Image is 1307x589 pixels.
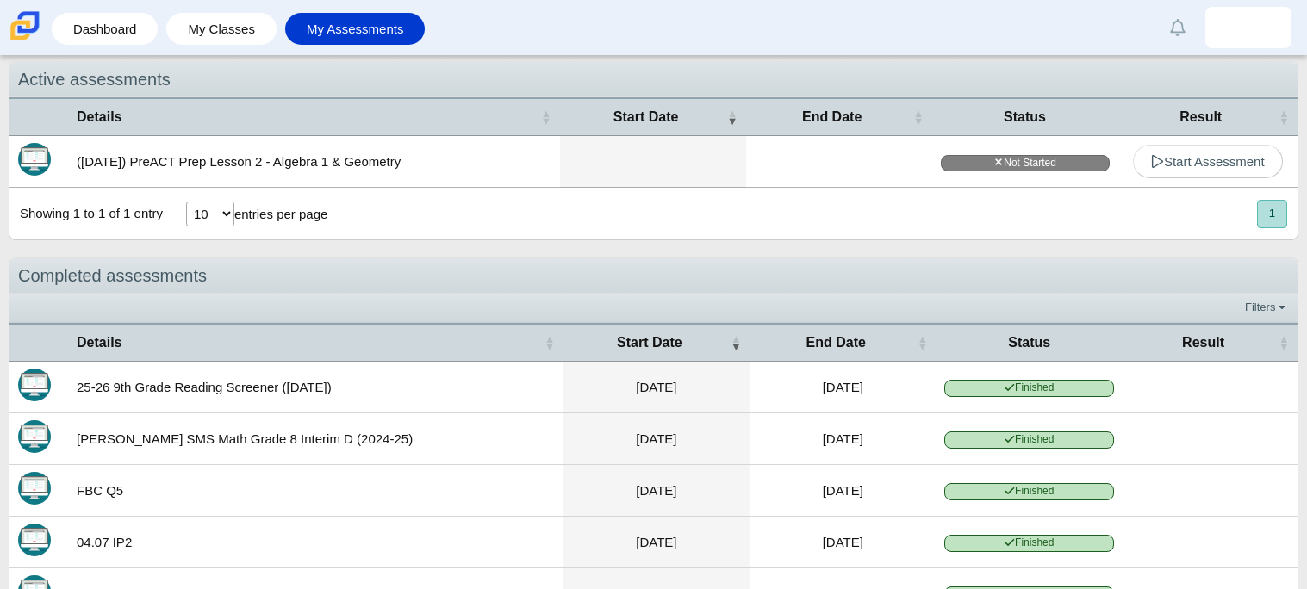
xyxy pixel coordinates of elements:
a: My Classes [175,13,268,45]
time: Aug 21, 2025 at 11:14 AM [636,380,676,394]
span: Details [77,333,541,352]
img: Itembank [18,420,51,453]
img: Itembank [18,143,51,176]
time: Apr 7, 2025 at 9:00 AM [636,535,676,549]
span: End Date : Activate to sort [913,108,924,126]
label: entries per page [234,207,327,221]
a: charline.cooper.QW7fcV [1205,7,1291,48]
img: Itembank [18,369,51,401]
span: Start Date : Activate to remove sorting [731,334,741,351]
time: Apr 11, 2025 at 8:32 AM [636,483,676,498]
button: 1 [1257,200,1287,228]
a: Start Assessment [1133,145,1283,178]
span: Finished [944,380,1114,396]
a: Filters [1241,299,1293,316]
span: Start Date [572,333,727,352]
a: Alerts [1159,9,1197,46]
td: ([DATE]) PreACT Prep Lesson 2 - Algebra 1 & Geometry [68,136,560,188]
td: 04.07 IP2 [68,517,563,568]
td: [PERSON_NAME] SMS Math Grade 8 Interim D (2024-25) [68,413,563,465]
span: Result [1131,333,1275,352]
span: Finished [944,483,1114,499]
img: charline.cooper.QW7fcV [1235,14,1262,41]
td: 25-26 9th Grade Reading Screener ([DATE]) [68,362,563,413]
span: Result [1127,108,1275,127]
span: Result : Activate to sort [1279,108,1289,126]
span: Details [77,108,538,127]
img: Itembank [18,524,51,556]
span: End Date [758,333,913,352]
span: Status [944,333,1114,352]
span: Finished [944,431,1114,448]
span: End Date [755,108,910,127]
nav: pagination [1255,200,1287,228]
time: Aug 21, 2025 at 11:37 AM [823,380,863,394]
span: Start Date [569,108,724,127]
span: Start Date : Activate to remove sorting [727,108,738,126]
span: End Date : Activate to sort [917,334,927,351]
span: Result : Activate to sort [1279,334,1289,351]
time: Jun 5, 2025 at 8:57 AM [823,431,863,446]
span: Status [941,108,1110,127]
a: My Assessments [294,13,417,45]
time: Apr 7, 2025 at 9:02 AM [823,535,863,549]
a: Dashboard [60,13,149,45]
span: Details : Activate to sort [545,334,555,351]
time: Jun 4, 2025 at 8:57 AM [636,431,676,446]
span: Not Started [941,155,1110,171]
td: FBC Q5 [68,465,563,517]
div: Active assessments [9,62,1298,97]
span: Start Assessment [1151,154,1265,169]
img: Itembank [18,472,51,505]
div: Showing 1 to 1 of 1 entry [9,188,163,239]
time: Apr 11, 2025 at 9:01 AM [823,483,863,498]
span: Details : Activate to sort [541,108,551,126]
div: Completed assessments [9,258,1298,294]
a: Carmen School of Science & Technology [7,32,43,46]
img: Carmen School of Science & Technology [7,8,43,44]
span: Finished [944,535,1114,551]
